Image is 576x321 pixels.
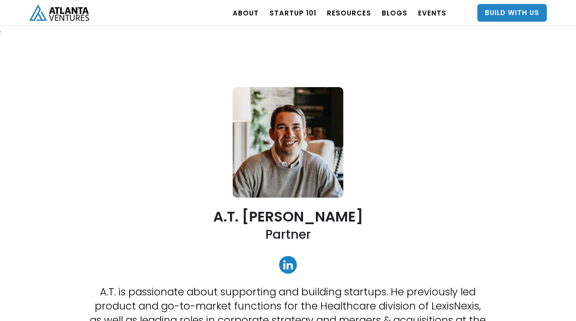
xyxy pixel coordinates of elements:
h2: A.T. [PERSON_NAME] [213,209,363,224]
a: ABOUT [233,0,259,25]
a: RESOURCES [327,0,371,25]
h2: Partner [265,226,311,243]
a: BLOGS [382,0,407,25]
a: EVENTS [418,0,446,25]
a: Build With Us [477,4,547,22]
a: Startup 101 [269,0,316,25]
